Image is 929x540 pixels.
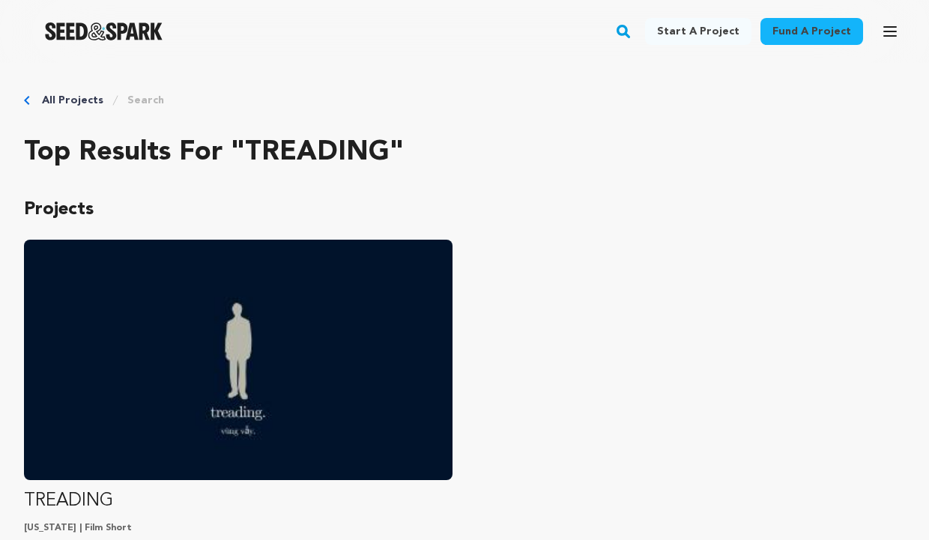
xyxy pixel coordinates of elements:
a: All Projects [42,93,103,108]
div: Breadcrumb [24,93,905,108]
a: Fund a project [760,18,863,45]
p: TREADING [24,489,453,513]
img: Seed&Spark Logo Dark Mode [45,22,163,40]
a: Seed&Spark Homepage [45,22,163,40]
a: Search [127,93,164,108]
p: [US_STATE] | Film Short [24,522,453,534]
h2: Top results for "TREADING" [24,138,905,168]
p: Projects [24,198,905,222]
a: Start a project [645,18,751,45]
